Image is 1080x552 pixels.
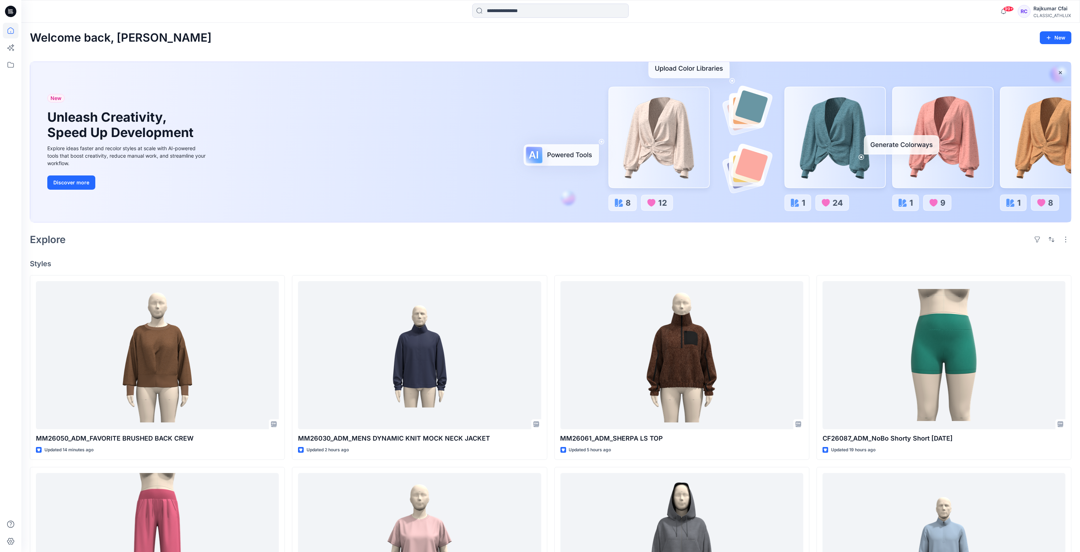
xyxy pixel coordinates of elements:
h1: Unleash Creativity, Speed Up Development [47,110,197,140]
a: MM26061_ADM_SHERPA LS TOP [560,281,803,430]
a: CF26087_ADM_NoBo Shorty Short 01SEP25 [823,281,1065,430]
a: MM26050_ADM_FAVORITE BRUSHED BACK CREW [36,281,279,430]
button: New [1040,31,1071,44]
span: 99+ [1003,6,1014,12]
button: Discover more [47,175,95,190]
div: CLASSIC_ATHLUX [1033,13,1071,18]
p: Updated 19 hours ago [831,446,876,454]
p: Updated 2 hours ago [307,446,349,454]
p: MM26030_ADM_MENS DYNAMIC KNIT MOCK NECK JACKET [298,433,541,443]
p: CF26087_ADM_NoBo Shorty Short [DATE] [823,433,1065,443]
h2: Explore [30,234,66,245]
p: Updated 5 hours ago [569,446,611,454]
a: MM26030_ADM_MENS DYNAMIC KNIT MOCK NECK JACKET [298,281,541,430]
span: New [50,94,62,102]
div: Rajkumar Cfai [1033,4,1071,13]
a: Discover more [47,175,207,190]
div: RC [1018,5,1031,18]
div: Explore ideas faster and recolor styles at scale with AI-powered tools that boost creativity, red... [47,144,207,167]
p: MM26061_ADM_SHERPA LS TOP [560,433,803,443]
h4: Styles [30,259,1071,268]
h2: Welcome back, [PERSON_NAME] [30,31,212,44]
p: Updated 14 minutes ago [44,446,94,454]
p: MM26050_ADM_FAVORITE BRUSHED BACK CREW [36,433,279,443]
